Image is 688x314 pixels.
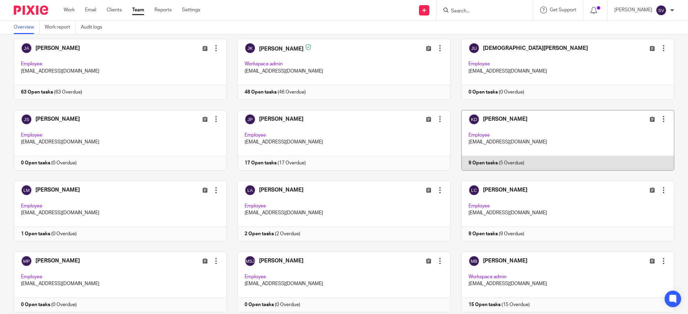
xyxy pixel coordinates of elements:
[450,8,512,14] input: Search
[550,8,576,12] span: Get Support
[14,21,40,34] a: Overview
[45,21,76,34] a: Work report
[107,7,122,13] a: Clients
[154,7,172,13] a: Reports
[614,7,652,13] p: [PERSON_NAME]
[14,6,48,15] img: Pixie
[81,21,107,34] a: Audit logs
[132,7,144,13] a: Team
[656,5,667,16] img: svg%3E
[182,7,200,13] a: Settings
[64,7,75,13] a: Work
[85,7,96,13] a: Email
